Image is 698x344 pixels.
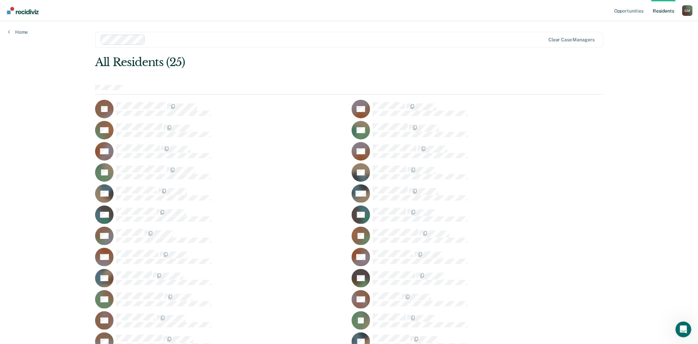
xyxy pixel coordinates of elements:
div: G M [682,5,693,16]
img: Recidiviz [7,7,39,14]
div: Clear case managers [548,37,594,43]
a: Home [8,29,28,35]
iframe: Intercom live chat [676,322,691,337]
button: Profile dropdown button [682,5,693,16]
div: All Residents (25) [95,56,501,69]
